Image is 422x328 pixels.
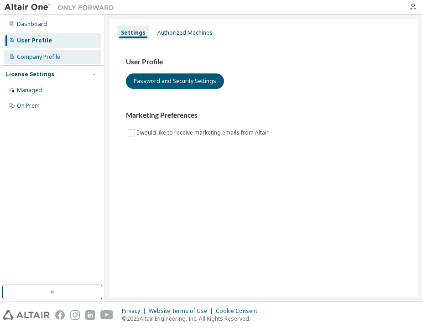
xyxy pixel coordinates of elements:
img: Altair One [5,3,119,12]
img: facebook.svg [55,310,65,320]
div: On Prem [17,102,40,109]
div: Managed [17,87,42,94]
img: linkedin.svg [85,310,95,320]
div: License Settings [6,71,54,78]
div: Cookie Consent [216,307,263,315]
div: Privacy [122,307,149,315]
div: User Profile [17,37,52,44]
div: Authorized Machines [157,29,213,36]
div: Dashboard [17,21,47,28]
div: Website Terms of Use [149,307,216,315]
h3: User Profile [126,57,401,67]
label: I would like to receive marketing emails from Altair [137,127,271,138]
div: Company Profile [17,53,60,61]
img: youtube.svg [100,310,114,320]
img: altair_logo.svg [3,310,50,320]
p: © 2025 Altair Engineering, Inc. All Rights Reserved. [122,315,263,323]
div: Settings [121,29,146,36]
img: instagram.svg [70,310,80,320]
h3: Marketing Preferences [126,111,401,120]
button: Password and Security Settings [126,73,224,89]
